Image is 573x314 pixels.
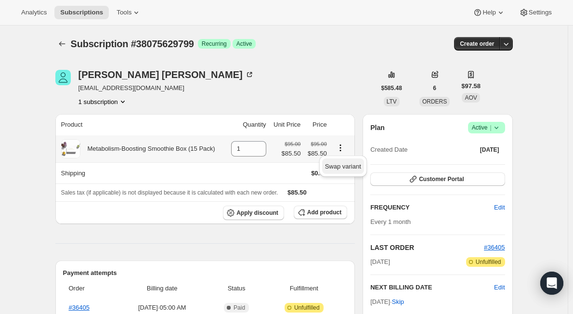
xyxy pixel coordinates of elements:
[55,114,226,135] th: Product
[513,6,558,19] button: Settings
[422,98,447,105] span: ORDERS
[287,189,307,196] span: $85.50
[285,141,300,147] small: $95.00
[480,146,499,154] span: [DATE]
[118,303,207,313] span: [DATE] · 05:00 AM
[223,206,284,220] button: Apply discount
[63,278,115,299] th: Order
[474,143,505,157] button: [DATE]
[482,9,495,16] span: Help
[307,209,341,216] span: Add product
[494,283,505,292] button: Edit
[306,149,326,158] span: $85.50
[21,9,47,16] span: Analytics
[118,284,207,293] span: Billing date
[226,114,269,135] th: Quantity
[294,304,320,312] span: Unfulfilled
[370,172,505,186] button: Customer Portal
[311,170,327,177] span: $0.00
[490,124,491,131] span: |
[60,9,103,16] span: Subscriptions
[484,243,505,252] button: #36405
[387,98,397,105] span: LTV
[78,97,128,106] button: Product actions
[71,39,194,49] span: Subscription #38075629799
[370,123,385,132] h2: Plan
[55,37,69,51] button: Subscriptions
[61,139,80,158] img: product img
[484,244,505,251] a: #36405
[80,144,215,154] div: Metabolism-Boosting Smoothie Box (15 Pack)
[376,81,408,95] button: $585.48
[322,158,364,174] button: Swap variant
[467,6,511,19] button: Help
[294,206,347,219] button: Add product
[488,200,510,215] button: Edit
[386,294,410,310] button: Skip
[69,304,90,311] a: #36405
[433,84,436,92] span: 6
[419,175,464,183] span: Customer Portal
[117,9,131,16] span: Tools
[465,94,477,101] span: AOV
[529,9,552,16] span: Settings
[381,84,402,92] span: $585.48
[461,81,481,91] span: $97.58
[370,203,494,212] h2: FREQUENCY
[454,37,500,51] button: Create order
[236,209,278,217] span: Apply discount
[202,40,227,48] span: Recurring
[266,284,341,293] span: Fulfillment
[370,145,407,155] span: Created Date
[370,298,404,305] span: [DATE] ·
[325,163,361,170] span: Swap variant
[460,40,494,48] span: Create order
[472,123,501,132] span: Active
[61,189,278,196] span: Sales tax (if applicable) is not displayed because it is calculated with each new order.
[269,114,304,135] th: Unit Price
[236,40,252,48] span: Active
[494,203,505,212] span: Edit
[370,283,494,292] h2: NEXT BILLING DATE
[392,297,404,307] span: Skip
[427,81,442,95] button: 6
[311,141,327,147] small: $95.00
[54,6,109,19] button: Subscriptions
[370,218,411,225] span: Every 1 month
[55,70,71,85] span: CHRISTY ABATE
[63,268,348,278] h2: Payment attempts
[111,6,147,19] button: Tools
[370,257,390,267] span: [DATE]
[15,6,52,19] button: Analytics
[282,149,301,158] span: $85.50
[234,304,245,312] span: Paid
[540,272,563,295] div: Open Intercom Messenger
[78,70,254,79] div: [PERSON_NAME] [PERSON_NAME]
[476,258,501,266] span: Unfulfilled
[78,83,254,93] span: [EMAIL_ADDRESS][DOMAIN_NAME]
[303,114,329,135] th: Price
[55,162,226,183] th: Shipping
[333,143,348,153] button: Product actions
[212,284,261,293] span: Status
[370,243,484,252] h2: LAST ORDER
